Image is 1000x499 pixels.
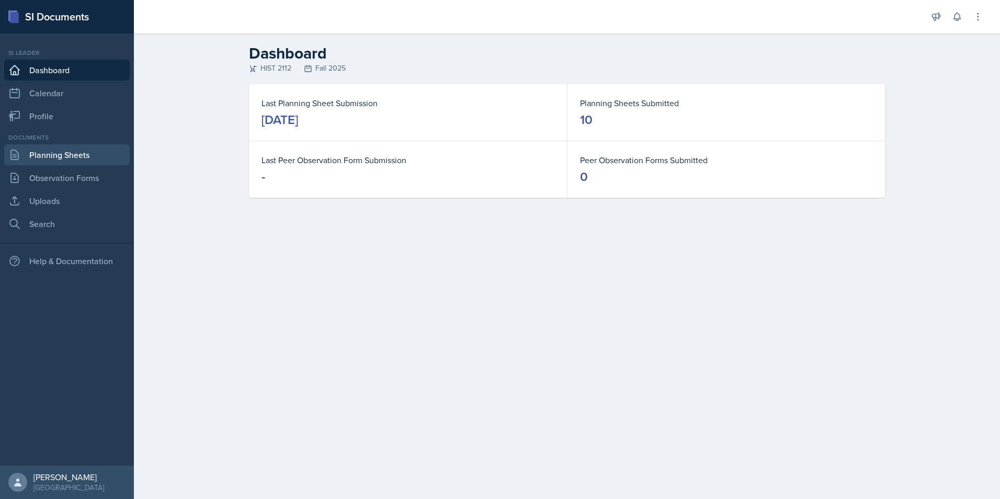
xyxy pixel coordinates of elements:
[4,190,130,211] a: Uploads
[580,111,593,128] div: 10
[4,144,130,165] a: Planning Sheets
[4,167,130,188] a: Observation Forms
[249,44,885,63] h2: Dashboard
[580,97,872,109] dt: Planning Sheets Submitted
[262,97,554,109] dt: Last Planning Sheet Submission
[580,154,872,166] dt: Peer Observation Forms Submitted
[4,60,130,81] a: Dashboard
[4,213,130,234] a: Search
[249,63,885,74] div: HIST 2112 Fall 2025
[4,83,130,104] a: Calendar
[33,482,104,493] div: [GEOGRAPHIC_DATA]
[262,168,265,185] div: -
[4,48,130,58] div: Si leader
[4,251,130,271] div: Help & Documentation
[262,154,554,166] dt: Last Peer Observation Form Submission
[33,472,104,482] div: [PERSON_NAME]
[262,111,298,128] div: [DATE]
[4,106,130,127] a: Profile
[580,168,588,185] div: 0
[4,133,130,142] div: Documents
